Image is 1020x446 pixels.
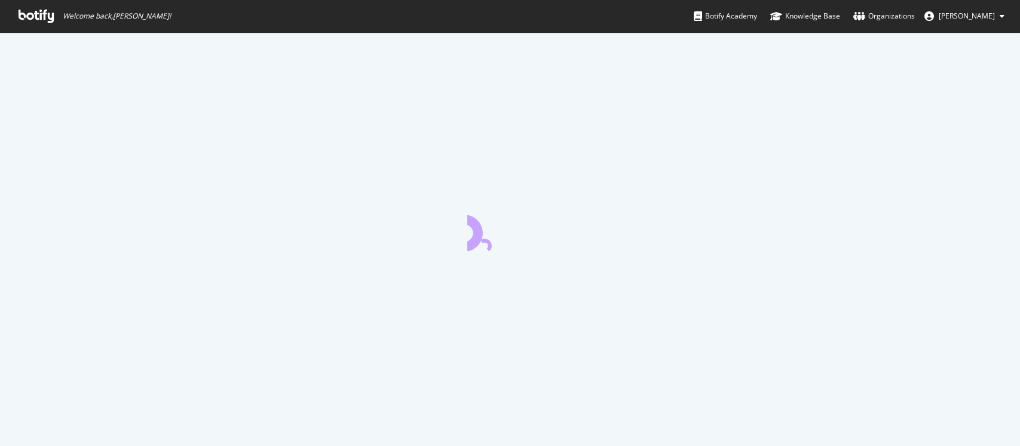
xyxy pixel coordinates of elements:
span: Welcome back, [PERSON_NAME] ! [63,11,171,21]
div: animation [467,208,553,251]
button: [PERSON_NAME] [915,7,1014,26]
div: Organizations [853,10,915,22]
span: Anastassia Spirkina [939,11,995,21]
div: Knowledge Base [770,10,840,22]
div: Botify Academy [694,10,757,22]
